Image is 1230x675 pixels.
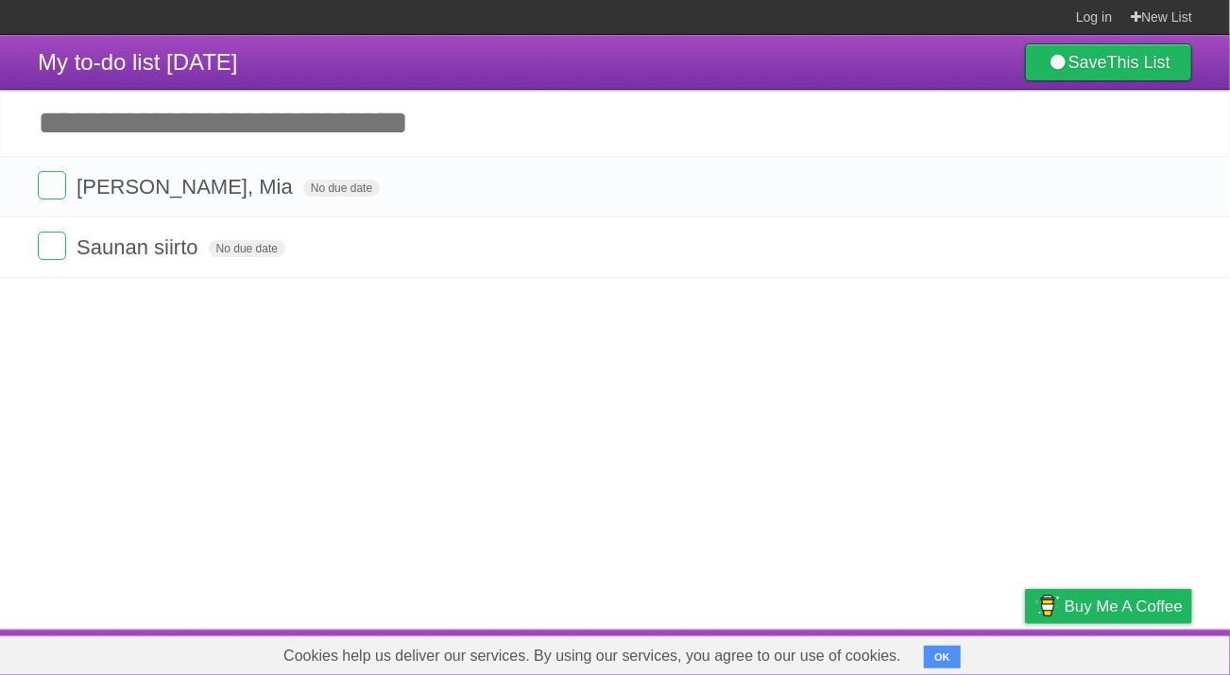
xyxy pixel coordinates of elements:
b: This List [1107,53,1170,72]
a: Suggest a feature [1073,634,1192,670]
span: My to-do list [DATE] [38,49,238,75]
a: Developers [836,634,913,670]
a: Privacy [1000,634,1050,670]
span: Buy me a coffee [1065,590,1183,623]
span: No due date [209,240,285,257]
span: Saunan siirto [77,235,202,259]
span: No due date [303,180,380,197]
a: Terms [936,634,978,670]
label: Done [38,232,66,260]
label: Done [38,171,66,199]
span: [PERSON_NAME], Mia [77,175,298,199]
button: OK [924,646,961,668]
img: Buy me a coffee [1034,590,1060,622]
a: About [774,634,813,670]
a: SaveThis List [1025,43,1192,81]
span: Cookies help us deliver our services. By using our services, you agree to our use of cookies. [265,637,920,675]
a: Buy me a coffee [1025,589,1192,624]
